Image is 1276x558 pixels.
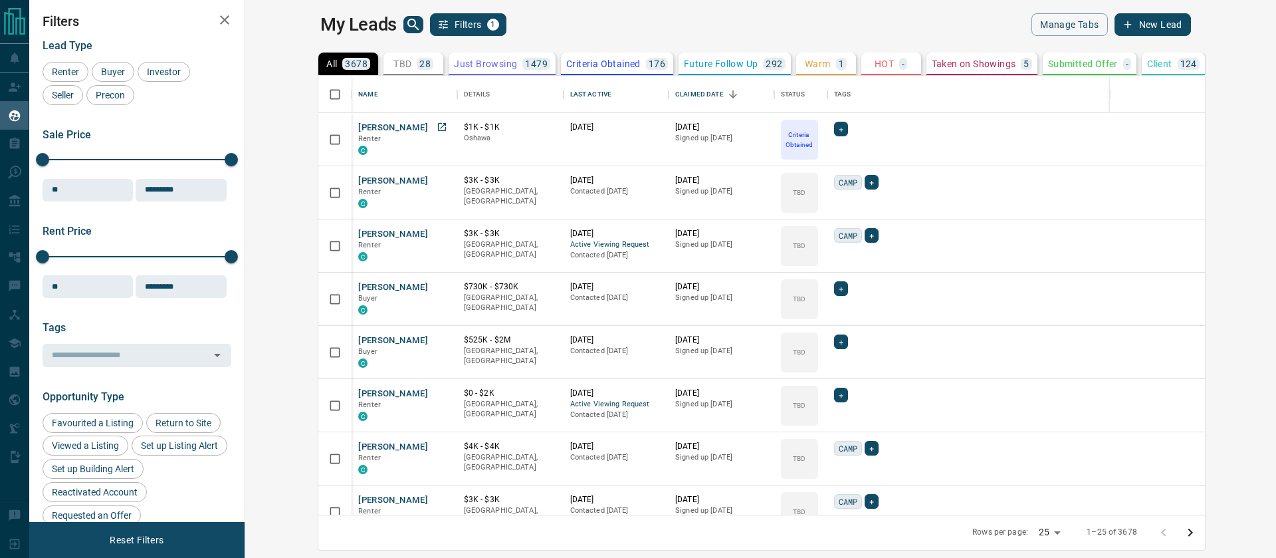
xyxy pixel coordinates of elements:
span: Renter [358,241,381,249]
p: Oshawa [464,133,557,144]
p: [DATE] [675,388,767,399]
div: Return to Site [146,413,221,433]
div: + [865,175,879,190]
p: 3678 [345,59,368,69]
div: Tags [834,76,851,113]
p: [GEOGRAPHIC_DATA], [GEOGRAPHIC_DATA] [464,293,557,313]
div: Investor [138,62,190,82]
p: Rows per page: [972,527,1028,538]
p: TBD [793,188,805,198]
span: + [869,229,874,242]
p: [DATE] [570,388,662,399]
span: Buyer [358,347,377,356]
p: TBD [793,454,805,464]
button: Open [208,346,227,364]
div: + [865,441,879,456]
div: + [865,228,879,243]
span: Buyer [358,294,377,303]
p: 28 [419,59,431,69]
div: Claimed Date [675,76,724,113]
div: Favourited a Listing [43,413,143,433]
span: Viewed a Listing [47,440,124,451]
div: Name [358,76,378,113]
div: condos.ca [358,252,368,261]
span: + [869,442,874,455]
p: [GEOGRAPHIC_DATA], [GEOGRAPHIC_DATA] [464,239,557,260]
span: Rent Price [43,225,92,237]
p: Signed up [DATE] [675,186,767,197]
div: condos.ca [358,412,368,421]
span: + [839,335,843,349]
div: + [834,281,848,296]
span: Renter [358,188,381,196]
span: CAMP [839,176,858,189]
p: [DATE] [675,494,767,505]
p: 1479 [525,59,548,69]
p: [DATE] [675,335,767,346]
div: Requested an Offer [43,505,141,525]
p: Signed up [DATE] [675,505,767,516]
span: + [839,122,843,136]
div: Details [457,76,564,113]
span: + [869,495,874,508]
span: Active Viewing Request [570,399,662,410]
p: Taken on Showings [932,59,1016,69]
span: Seller [47,90,78,100]
p: Signed up [DATE] [675,346,767,356]
p: [GEOGRAPHIC_DATA], [GEOGRAPHIC_DATA] [464,505,557,526]
p: [DATE] [570,175,662,186]
p: [DATE] [675,175,767,186]
p: Just Browsing [454,59,517,69]
p: 5 [1023,59,1029,69]
button: Reset Filters [101,529,172,551]
p: 1 [839,59,844,69]
p: [DATE] [570,281,662,293]
button: Go to next page [1177,519,1204,546]
span: CAMP [839,442,858,455]
p: $4K - $4K [464,441,557,452]
div: + [834,388,848,402]
p: [DATE] [570,228,662,239]
p: HOT [875,59,894,69]
span: Set up Listing Alert [136,440,223,451]
div: Last Active [564,76,669,113]
span: Set up Building Alert [47,464,139,474]
button: search button [403,16,423,33]
button: [PERSON_NAME] [358,122,428,134]
span: Return to Site [151,418,216,428]
p: [DATE] [570,335,662,346]
p: $3K - $3K [464,228,557,239]
div: Name [352,76,457,113]
h2: Filters [43,13,231,29]
span: Investor [142,67,185,77]
p: $0 - $2K [464,388,557,399]
div: Reactivated Account [43,482,147,502]
span: Favourited a Listing [47,418,138,428]
p: [DATE] [675,122,767,133]
div: Precon [86,85,134,105]
div: condos.ca [358,358,368,368]
p: $3K - $3K [464,175,557,186]
div: + [834,122,848,136]
p: Contacted [DATE] [570,505,662,516]
div: Details [464,76,490,113]
p: $525K - $2M [464,335,557,346]
h1: My Leads [320,14,397,35]
div: Set up Building Alert [43,459,144,479]
span: Buyer [96,67,130,77]
p: Signed up [DATE] [675,293,767,303]
span: Sale Price [43,128,91,141]
p: All [326,59,337,69]
p: Warm [805,59,831,69]
p: [GEOGRAPHIC_DATA], [GEOGRAPHIC_DATA] [464,346,557,366]
div: Renter [43,62,88,82]
span: Opportunity Type [43,390,124,403]
p: Contacted [DATE] [570,293,662,303]
span: + [869,176,874,189]
p: Signed up [DATE] [675,399,767,410]
p: Contacted [DATE] [570,410,662,420]
button: [PERSON_NAME] [358,335,428,347]
p: - [902,59,904,69]
p: [DATE] [675,281,767,293]
span: Lead Type [43,39,92,52]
